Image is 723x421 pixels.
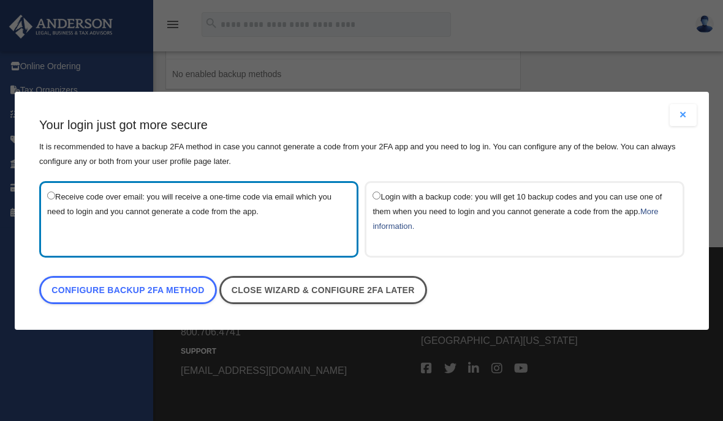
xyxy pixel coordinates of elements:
input: Login with a backup code: you will get 10 backup codes and you can use one of them when you need ... [373,192,380,199]
label: Login with a backup code: you will get 10 backup codes and you can use one of them when you need ... [373,189,664,250]
input: Receive code over email: you will receive a one-time code via email which you need to login and y... [47,192,55,199]
a: Configure backup 2FA method [39,276,217,304]
h3: Your login just got more secure [39,116,684,133]
a: More information. [373,207,658,231]
button: Close modal [670,104,697,126]
p: It is recommended to have a backup 2FA method in case you cannot generate a code from your 2FA ap... [39,140,684,169]
label: Receive code over email: you will receive a one-time code via email which you need to login and y... [47,189,338,250]
a: Close wizard & configure 2FA later [219,276,426,304]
